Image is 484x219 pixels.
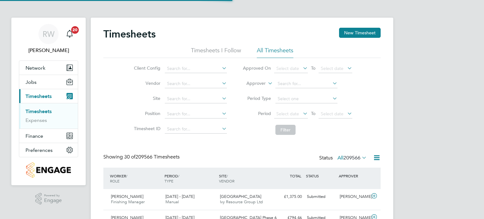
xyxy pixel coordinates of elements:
[337,170,370,182] div: APPROVER
[132,95,160,101] label: Site
[237,80,266,87] label: Approver
[275,79,337,88] input: Search for...
[71,26,79,34] span: 20
[43,30,55,38] span: RW
[132,111,160,116] label: Position
[217,170,272,187] div: SITE
[26,147,53,153] span: Preferences
[165,110,227,118] input: Search for...
[11,18,86,185] nav: Main navigation
[321,111,343,117] span: Select date
[220,199,263,205] span: Ivy Resource Group Ltd
[44,193,62,198] span: Powered by
[19,143,78,157] button: Preferences
[309,64,317,72] span: To
[103,154,181,160] div: Showing
[275,125,296,135] button: Filter
[191,47,241,58] li: Timesheets I Follow
[63,24,76,44] a: 20
[26,79,37,85] span: Jobs
[321,66,343,71] span: Select date
[309,109,317,118] span: To
[178,173,179,178] span: /
[19,162,78,178] a: Go to home page
[19,103,78,129] div: Timesheets
[132,80,160,86] label: Vendor
[132,126,160,131] label: Timesheet ID
[343,155,360,161] span: 209566
[26,65,45,71] span: Network
[165,125,227,134] input: Search for...
[165,79,227,88] input: Search for...
[35,193,62,205] a: Powered byEngage
[276,66,299,71] span: Select date
[110,178,119,183] span: ROLE
[290,173,301,178] span: TOTAL
[111,194,143,199] span: [PERSON_NAME]
[165,64,227,73] input: Search for...
[304,170,337,182] div: STATUS
[103,28,156,40] h2: Timesheets
[26,108,52,114] a: Timesheets
[26,117,47,123] a: Expenses
[126,173,127,178] span: /
[243,65,271,71] label: Approved On
[19,89,78,103] button: Timesheets
[108,170,163,187] div: WORKER
[19,61,78,75] button: Network
[19,129,78,143] button: Finance
[243,95,271,101] label: Period Type
[44,198,62,203] span: Engage
[337,192,370,202] div: [PERSON_NAME]
[163,170,217,187] div: PERIOD
[165,95,227,103] input: Search for...
[26,93,52,99] span: Timesheets
[257,47,293,58] li: All Timesheets
[227,173,228,178] span: /
[165,194,194,199] span: [DATE] - [DATE]
[276,111,299,117] span: Select date
[304,192,337,202] div: Submitted
[19,47,78,54] span: Richard Walsh
[243,111,271,116] label: Period
[339,28,381,38] button: New Timesheet
[26,162,71,178] img: countryside-properties-logo-retina.png
[124,154,180,160] span: 209566 Timesheets
[111,199,145,205] span: Finishing Manager
[272,192,304,202] div: £1,375.00
[132,65,160,71] label: Client Config
[164,178,173,183] span: TYPE
[165,199,179,205] span: Manual
[319,154,368,163] div: Status
[124,154,135,160] span: 30 of
[337,155,367,161] label: All
[275,95,337,103] input: Select one
[220,194,261,199] span: [GEOGRAPHIC_DATA]
[26,133,43,139] span: Finance
[19,75,78,89] button: Jobs
[219,178,234,183] span: VENDOR
[19,24,78,54] a: RW[PERSON_NAME]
